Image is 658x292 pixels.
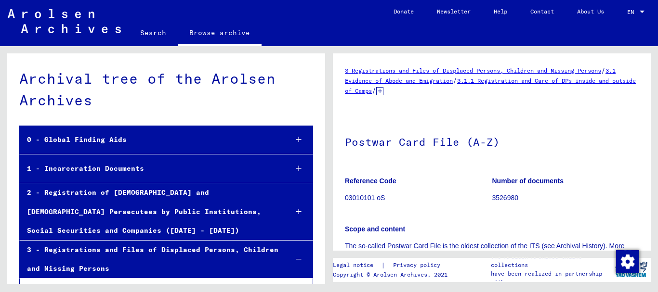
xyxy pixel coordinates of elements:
a: Browse archive [178,21,262,46]
b: Number of documents [492,177,564,185]
span: EN [627,9,638,15]
div: 0 - Global Finding Aids [20,130,280,149]
b: Reference Code [345,177,396,185]
img: Arolsen_neg.svg [8,9,121,33]
div: | [333,260,452,270]
div: 2 - Registration of [DEMOGRAPHIC_DATA] and [DEMOGRAPHIC_DATA] Persecutees by Public Institutions,... [20,183,280,240]
img: yv_logo.png [613,257,649,281]
a: Legal notice [333,260,381,270]
div: 3 - Registrations and Files of Displaced Persons, Children and Missing Persons [20,241,280,278]
p: 03010101 oS [345,193,492,203]
div: Archival tree of the Arolsen Archives [19,68,313,111]
p: The Arolsen Archives online collections [491,252,611,269]
img: Change consent [616,250,639,273]
p: 3526980 [492,193,639,203]
span: / [601,66,605,75]
b: Scope and content [345,225,405,233]
h1: Postwar Card File (A-Z) [345,120,639,162]
p: have been realized in partnership with [491,269,611,287]
span: / [453,76,457,85]
p: Copyright © Arolsen Archives, 2021 [333,270,452,279]
a: 3.1.1 Registration and Care of DPs inside and outside of Camps [345,77,636,94]
a: Search [129,21,178,44]
div: 1 - Incarceration Documents [20,159,280,178]
a: 3 Registrations and Files of Displaced Persons, Children and Missing Persons [345,67,601,74]
span: / [372,86,376,95]
a: Privacy policy [385,260,452,270]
